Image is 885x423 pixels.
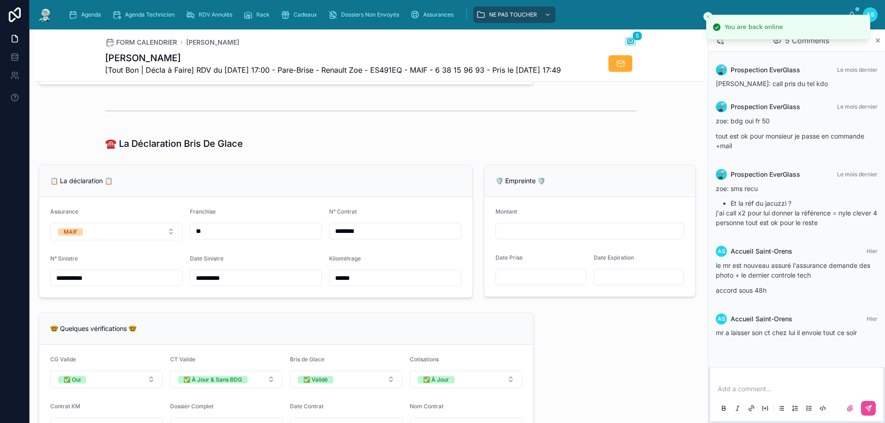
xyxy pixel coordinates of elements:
div: ✅ Oui [64,376,81,383]
span: Le mois dernier [837,103,878,110]
p: zoe: bdg oui fr 50 [716,116,878,126]
span: Le mois dernier [837,66,878,73]
a: Rack [241,6,276,23]
p: tout est ok pour monsieur je passe en commande +mail [716,131,878,151]
p: accord sous 48h [716,285,878,295]
span: Dossiers Non Envoyés [341,11,399,18]
span: Nom Contrat [410,403,443,410]
span: Hier [867,248,878,255]
div: ✅ Validé [303,376,328,383]
button: Select Button [50,371,163,388]
h1: ☎️ La Déclaration Bris De Glace [105,137,243,150]
button: Select Button [410,371,522,388]
a: Agenda Technicien [109,6,181,23]
span: [Tout Bon | Décla à Faire] RDV du [DATE] 17:00 - Pare-Brise - Renault Zoe - ES491EQ - MAIF - 6 38... [105,64,561,75]
span: Accueil Saint-Orens [731,314,792,324]
div: ✅ À Jour & Sans BDG [183,376,242,383]
p: j'ai call x2 pour lui donner la référence = nyle clever 4 personne tout est ok pour le reste [716,208,878,227]
span: Assurances [423,11,454,18]
span: Le mois dernier [837,171,878,178]
span: Contrat KM [50,403,80,410]
span: 🛡️ Empreinte 🛡️ [496,177,545,185]
span: Agenda Technicien [125,11,175,18]
span: 5 [632,31,642,41]
span: Date Sinistre [190,255,224,262]
span: Kilométrage [329,255,361,262]
span: N° Contrat [329,208,357,215]
div: You are back online [725,23,783,32]
button: Select Button [170,371,283,388]
span: Accueil Saint-Orens [731,247,792,256]
span: [PERSON_NAME]: call pris du tel kdo [716,80,828,87]
div: MAIF [64,228,77,236]
a: [PERSON_NAME] [186,38,239,47]
button: 5 [625,37,636,48]
span: Franchise [190,208,216,215]
span: N° Sinistre [50,255,78,262]
button: Close toast [703,12,713,21]
a: FORM CALENDRIER [105,38,177,47]
span: AS [718,315,726,323]
span: Prospection EverGlass [731,170,800,179]
span: RDV Annulés [199,11,232,18]
h1: [PERSON_NAME] [105,52,561,64]
a: NE PAS TOUCHER [473,6,555,23]
li: Et la réf du jacuzzi ? [731,199,878,208]
span: Dossier Complet [170,403,213,410]
a: Dossiers Non Envoyés [325,6,406,23]
div: scrollable content [61,5,848,25]
span: Date Contrat [290,403,324,410]
button: Select Button [50,223,183,240]
div: ✅ À Jour [423,376,449,383]
span: FORM CALENDRIER [116,38,177,47]
a: Assurances [407,6,460,23]
span: Rack [256,11,270,18]
a: RDV Annulés [183,6,239,23]
span: AS [718,248,726,255]
p: le mr est nouveau assuré l'assurance demande des photo + le dernier controle tech [716,261,878,280]
span: Agenda [81,11,101,18]
a: Agenda [65,6,107,23]
span: CT Valide [170,356,195,363]
span: Montant [496,208,517,215]
span: Cadeaux [294,11,317,18]
span: Prospection EverGlass [731,65,800,75]
span: Date Expiration [594,254,634,261]
span: Cotisations [410,356,439,363]
span: Hier [867,315,878,322]
span: NE PAS TOUCHER [489,11,537,18]
span: 5 Comments [785,35,829,46]
span: AS [867,11,874,18]
span: mr a laisser son ct chez lui il envoie tout ce soir [716,329,857,336]
span: Bris de Glace [290,356,324,363]
span: Prospection EverGlass [731,102,800,111]
img: App logo [37,7,53,22]
span: Date Prise [496,254,523,261]
a: Cadeaux [278,6,324,23]
span: 🤓 Quelques vérifications 🤓 [50,324,136,332]
span: Assurance [50,208,78,215]
span: 📋 La déclaration 📋 [50,177,112,185]
span: CG Valide [50,356,76,363]
p: zoe: sms recu [716,184,878,193]
button: Select Button [290,371,402,388]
